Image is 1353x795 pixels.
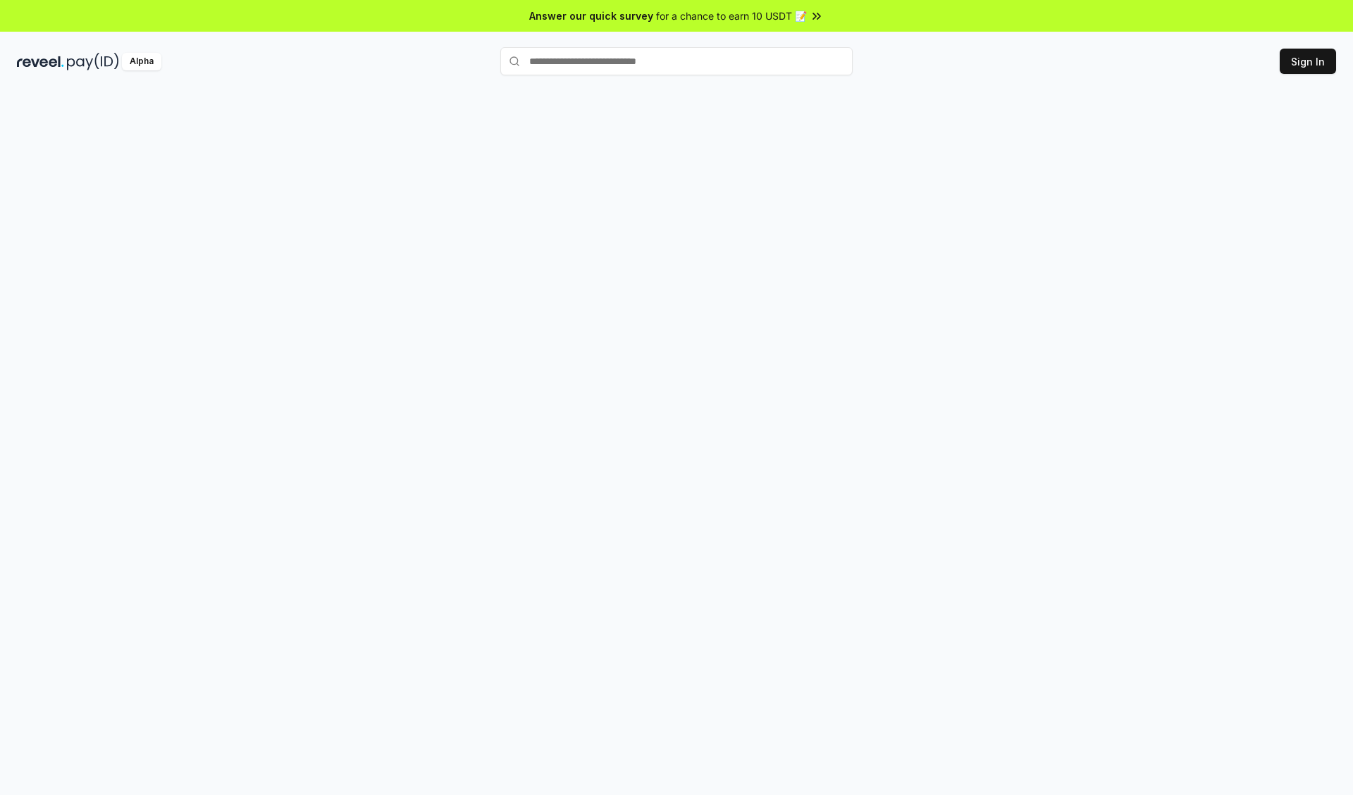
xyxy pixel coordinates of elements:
img: pay_id [67,53,119,70]
img: reveel_dark [17,53,64,70]
span: for a chance to earn 10 USDT 📝 [656,8,807,23]
div: Alpha [122,53,161,70]
button: Sign In [1280,49,1336,74]
span: Answer our quick survey [529,8,653,23]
